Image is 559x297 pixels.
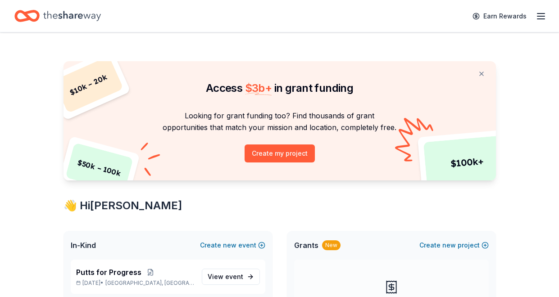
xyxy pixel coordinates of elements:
button: Createnewproject [419,240,489,251]
span: new [442,240,456,251]
span: [GEOGRAPHIC_DATA], [GEOGRAPHIC_DATA] [105,279,194,287]
a: Home [14,5,101,27]
div: 👋 Hi [PERSON_NAME] [64,198,496,213]
span: event [225,273,243,280]
button: Createnewevent [200,240,265,251]
button: Create my project [245,144,315,162]
span: View [208,271,243,282]
div: $ 10k – 20k [53,56,123,113]
div: New [322,240,341,250]
a: Earn Rewards [467,8,532,24]
span: Access in grant funding [206,81,353,94]
a: View event [202,269,260,285]
span: new [223,240,236,251]
span: Putts for Progress [76,267,141,278]
p: Looking for grant funding too? Find thousands of grant opportunities that match your mission and ... [74,110,485,134]
span: $ 3b + [245,81,272,94]
span: In-Kind [71,240,96,251]
p: [DATE] • [76,279,195,287]
span: Grants [294,240,318,251]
